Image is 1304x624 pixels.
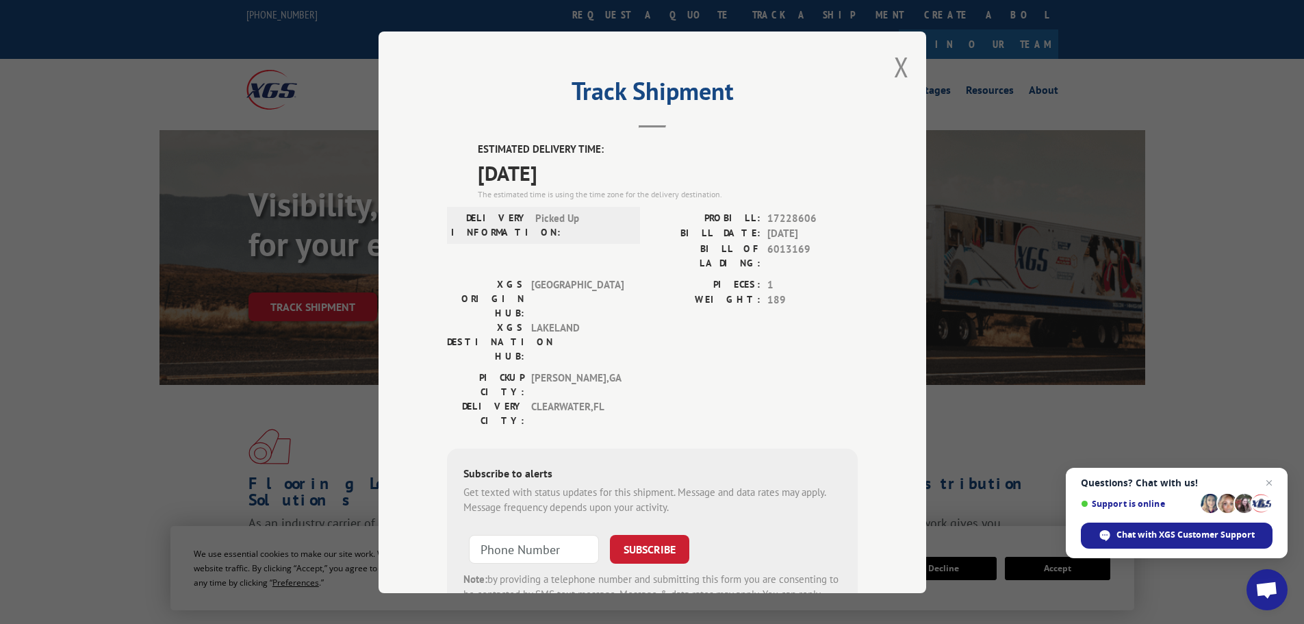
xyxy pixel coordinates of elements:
span: [DATE] [478,157,858,188]
label: WEIGHT: [652,292,760,308]
span: Picked Up [535,210,628,239]
span: Chat with XGS Customer Support [1081,523,1273,549]
button: SUBSCRIBE [610,534,689,563]
a: Open chat [1247,569,1288,610]
div: The estimated time is using the time zone for the delivery destination. [478,188,858,200]
span: 17228606 [767,210,858,226]
span: 1 [767,277,858,292]
label: XGS ORIGIN HUB: [447,277,524,320]
span: Questions? Chat with us! [1081,477,1273,488]
label: PROBILL: [652,210,760,226]
strong: Note: [463,572,487,585]
span: Chat with XGS Customer Support [1116,529,1255,541]
label: DELIVERY INFORMATION: [451,210,528,239]
label: PICKUP CITY: [447,370,524,399]
span: CLEARWATER , FL [531,399,624,427]
span: LAKELAND [531,320,624,363]
span: 6013169 [767,241,858,270]
span: [PERSON_NAME] , GA [531,370,624,399]
span: [DATE] [767,226,858,242]
div: by providing a telephone number and submitting this form you are consenting to be contacted by SM... [463,571,841,618]
div: Get texted with status updates for this shipment. Message and data rates may apply. Message frequ... [463,484,841,515]
label: XGS DESTINATION HUB: [447,320,524,363]
label: PIECES: [652,277,760,292]
button: Close modal [894,49,909,85]
label: ESTIMATED DELIVERY TIME: [478,142,858,158]
div: Subscribe to alerts [463,464,841,484]
input: Phone Number [469,534,599,563]
label: BILL OF LADING: [652,241,760,270]
label: BILL DATE: [652,226,760,242]
span: 189 [767,292,858,308]
h2: Track Shipment [447,82,858,108]
label: DELIVERY CITY: [447,399,524,427]
span: Support is online [1081,499,1196,509]
span: [GEOGRAPHIC_DATA] [531,277,624,320]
